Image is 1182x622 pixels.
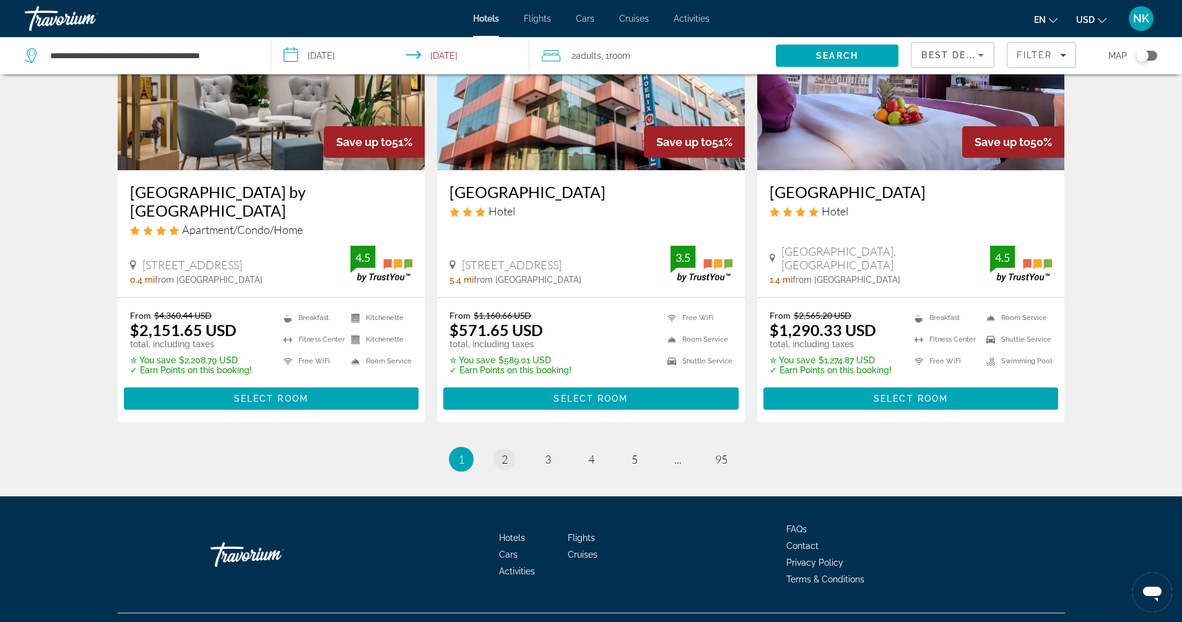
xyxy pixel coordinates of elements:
[632,452,638,466] span: 5
[545,452,551,466] span: 3
[499,533,525,543] a: Hotels
[524,14,551,24] a: Flights
[674,14,710,24] span: Activities
[499,550,518,559] span: Cars
[671,250,695,265] div: 3.5
[763,387,1059,410] button: Select Room
[990,246,1052,282] img: TrustYou guest rating badge
[793,275,900,285] span: from [GEOGRAPHIC_DATA]
[908,332,980,347] li: Fitness Center
[443,387,739,410] button: Select Room
[474,310,531,321] del: $1,160.66 USD
[661,332,732,347] li: Room Service
[980,310,1052,326] li: Room Service
[130,223,413,236] div: 4 star Apartment
[277,353,345,369] li: Free WiFi
[770,204,1053,218] div: 4 star Hotel
[443,391,739,404] a: Select Room
[450,355,495,365] span: ✮ You save
[124,387,419,410] button: Select Room
[588,452,594,466] span: 4
[962,126,1064,158] div: 50%
[671,246,732,282] img: TrustYou guest rating badge
[49,46,252,65] input: Search hotel destination
[990,250,1015,265] div: 4.5
[770,355,892,365] p: $1,274.87 USD
[499,566,535,576] a: Activities
[118,447,1065,472] nav: Pagination
[770,310,791,321] span: From
[1034,15,1046,25] span: en
[234,394,308,404] span: Select Room
[619,14,649,24] a: Cruises
[980,353,1052,369] li: Swimming Pool
[277,310,345,326] li: Breakfast
[674,452,682,466] span: ...
[661,310,732,326] li: Free WiFi
[124,391,419,404] a: Select Room
[345,310,412,326] li: Kitchenette
[25,2,149,35] a: Travorium
[874,394,948,404] span: Select Room
[130,321,237,339] ins: $2,151.65 USD
[770,321,876,339] ins: $1,290.33 USD
[770,365,892,375] p: ✓ Earn Points on this booking!
[211,536,334,573] a: Go Home
[130,355,252,365] p: $2,208.79 USD
[601,47,630,64] span: , 1
[130,365,252,375] p: ✓ Earn Points on this booking!
[656,136,712,149] span: Save up to
[554,394,628,404] span: Select Room
[770,275,793,285] span: 1.4 mi
[130,339,252,349] p: total, including taxes
[154,310,212,321] del: $4,360.44 USD
[529,37,776,74] button: Travelers: 2 adults, 0 children
[474,275,581,285] span: from [GEOGRAPHIC_DATA]
[770,183,1053,201] a: [GEOGRAPHIC_DATA]
[345,332,412,347] li: Kitchenette
[644,126,745,158] div: 51%
[908,353,980,369] li: Free WiFi
[277,332,345,347] li: Fitness Center
[568,550,598,559] a: Cruises
[661,353,732,369] li: Shuttle Service
[786,558,843,568] a: Privacy Policy
[458,452,464,466] span: 1
[571,47,601,64] span: 2
[781,244,991,272] span: [GEOGRAPHIC_DATA], [GEOGRAPHIC_DATA]
[142,258,242,272] span: [STREET_ADDRESS]
[568,533,595,543] a: Flights
[336,136,392,149] span: Save up to
[763,391,1059,404] a: Select Room
[350,246,412,282] img: TrustYou guest rating badge
[450,339,571,349] p: total, including taxes
[1133,12,1149,25] span: NK
[324,126,425,158] div: 51%
[1108,47,1127,64] span: Map
[130,183,413,220] a: [GEOGRAPHIC_DATA] by [GEOGRAPHIC_DATA]
[776,45,899,67] button: Search
[450,183,732,201] a: [GEOGRAPHIC_DATA]
[473,14,499,24] span: Hotels
[786,541,819,551] span: Contact
[975,136,1030,149] span: Save up to
[450,275,474,285] span: 5.4 mi
[450,204,732,218] div: 3 star Hotel
[182,223,303,236] span: Apartment/Condo/Home
[1127,50,1157,61] button: Toggle map
[908,310,980,326] li: Breakfast
[271,37,530,74] button: Select check in and out date
[1017,50,1052,60] span: Filter
[130,355,176,365] span: ✮ You save
[576,14,594,24] span: Cars
[794,310,851,321] del: $2,565.20 USD
[786,524,807,534] a: FAQs
[130,275,155,285] span: 0.4 mi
